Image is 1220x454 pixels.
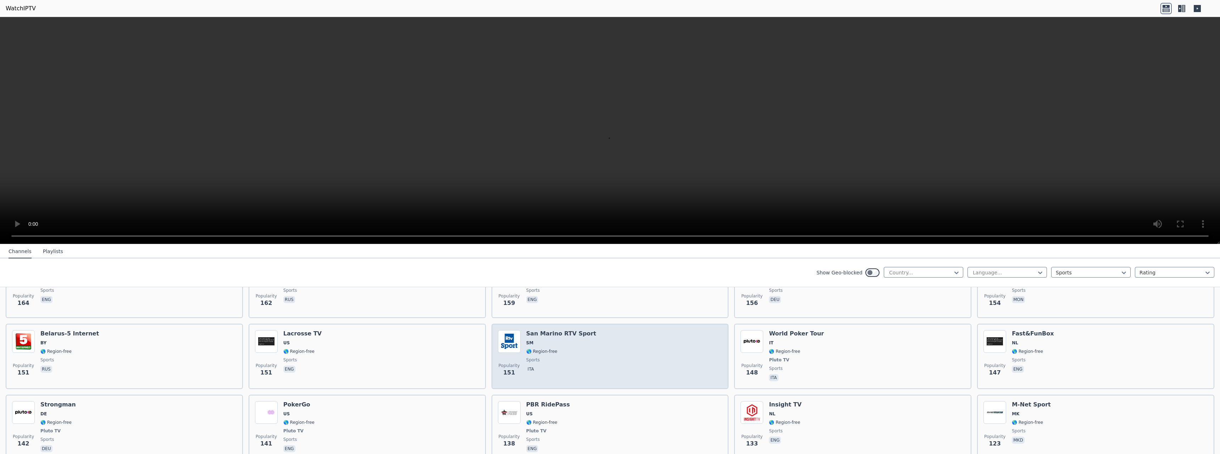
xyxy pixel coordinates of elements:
[503,299,515,307] span: 159
[769,366,782,371] span: sports
[1012,366,1024,373] p: eng
[283,411,290,417] span: US
[12,401,35,424] img: Strongman
[499,363,520,368] span: Popularity
[769,374,778,381] p: ita
[1012,349,1043,354] span: 🌎 Region-free
[769,330,824,337] h6: World Poker Tour
[526,445,538,452] p: eng
[256,363,277,368] span: Popularity
[40,349,72,354] span: 🌎 Region-free
[13,293,34,299] span: Popularity
[6,4,36,13] a: WatchIPTV
[526,437,540,442] span: sports
[984,293,1005,299] span: Popularity
[283,437,297,442] span: sports
[283,296,295,303] p: rus
[526,288,540,293] span: sports
[283,428,304,434] span: Pluto TV
[1012,340,1018,346] span: NL
[769,428,782,434] span: sports
[283,366,295,373] p: eng
[746,368,758,377] span: 148
[984,363,1005,368] span: Popularity
[40,437,54,442] span: sports
[1012,357,1025,363] span: sports
[1012,288,1025,293] span: sports
[983,401,1006,424] img: M-Net Sport
[526,401,570,408] h6: PBR RidePass
[40,296,52,303] p: eng
[526,357,540,363] span: sports
[255,401,278,424] img: PokerGo
[746,299,758,307] span: 156
[769,411,775,417] span: NL
[1012,401,1051,408] h6: M-Net Sport
[769,437,781,444] p: eng
[989,439,1000,448] span: 123
[40,401,76,408] h6: Strongman
[741,330,763,353] img: World Poker Tour
[1012,330,1054,337] h6: Fast&FunBox
[256,293,277,299] span: Popularity
[746,439,758,448] span: 133
[769,349,800,354] span: 🌎 Region-free
[40,288,54,293] span: sports
[255,330,278,353] img: Lacrosse TV
[283,330,322,337] h6: Lacrosse TV
[1012,428,1025,434] span: sports
[283,401,315,408] h6: PokerGo
[283,349,315,354] span: 🌎 Region-free
[499,434,520,439] span: Popularity
[13,434,34,439] span: Popularity
[526,330,596,337] h6: San Marino RTV Sport
[40,428,61,434] span: Pluto TV
[769,340,773,346] span: IT
[283,420,315,425] span: 🌎 Region-free
[13,363,34,368] span: Popularity
[40,420,72,425] span: 🌎 Region-free
[769,288,782,293] span: sports
[526,349,558,354] span: 🌎 Region-free
[283,340,290,346] span: US
[283,288,297,293] span: sports
[1012,296,1025,303] p: mon
[40,366,52,373] p: rus
[9,245,32,258] button: Channels
[260,299,272,307] span: 162
[40,357,54,363] span: sports
[1012,411,1019,417] span: MK
[260,439,272,448] span: 141
[989,299,1000,307] span: 154
[526,428,547,434] span: Pluto TV
[260,368,272,377] span: 151
[769,401,802,408] h6: Insight TV
[526,296,538,303] p: eng
[741,401,763,424] img: Insight TV
[526,411,533,417] span: US
[12,330,35,353] img: Belarus-5 Internet
[498,330,521,353] img: San Marino RTV Sport
[769,296,781,303] p: deu
[1012,420,1043,425] span: 🌎 Region-free
[769,420,800,425] span: 🌎 Region-free
[526,366,536,373] p: ita
[499,293,520,299] span: Popularity
[989,368,1000,377] span: 147
[40,411,47,417] span: DE
[17,439,29,448] span: 142
[983,330,1006,353] img: Fast&FunBox
[283,445,295,452] p: eng
[40,340,46,346] span: BY
[1012,437,1024,444] p: mkd
[283,357,297,363] span: sports
[17,299,29,307] span: 164
[816,269,863,276] label: Show Geo-blocked
[17,368,29,377] span: 151
[984,434,1005,439] span: Popularity
[503,368,515,377] span: 151
[769,357,789,363] span: Pluto TV
[40,330,99,337] h6: Belarus-5 Internet
[741,363,762,368] span: Popularity
[526,340,534,346] span: SM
